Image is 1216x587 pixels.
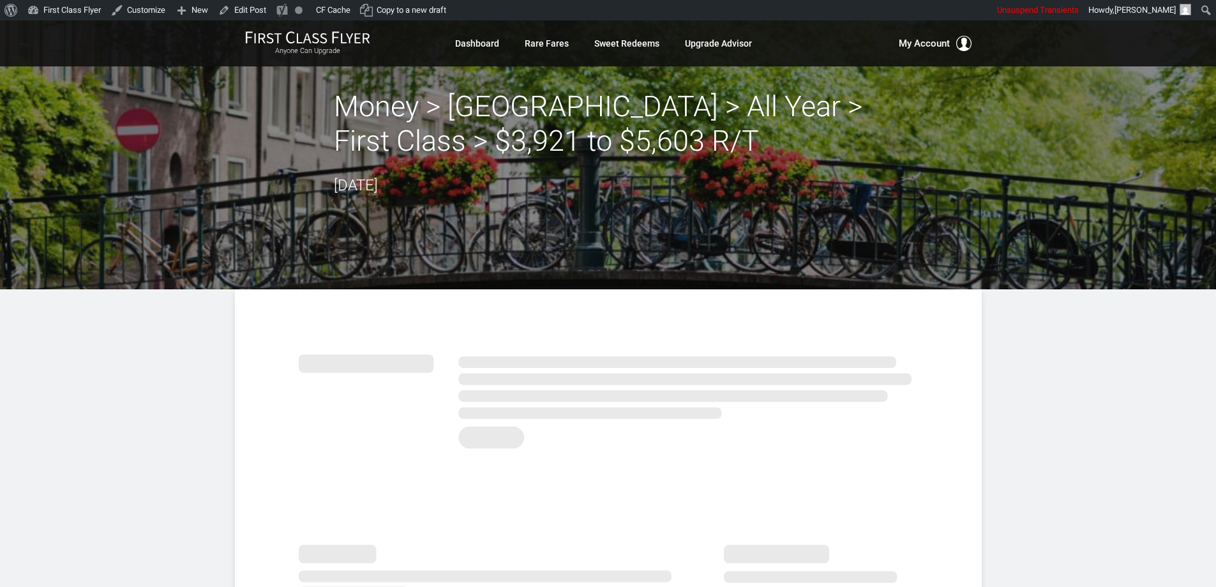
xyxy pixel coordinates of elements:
[685,32,752,55] a: Upgrade Advisor
[899,36,972,51] button: My Account
[245,31,370,56] a: First Class FlyerAnyone Can Upgrade
[455,32,499,55] a: Dashboard
[525,32,569,55] a: Rare Fares
[899,36,950,51] span: My Account
[245,47,370,56] small: Anyone Can Upgrade
[997,5,1079,15] span: Unsuspend Transients
[1115,5,1176,15] span: [PERSON_NAME]
[334,89,883,158] h2: Money > [GEOGRAPHIC_DATA] > All Year > First Class > $3,921 to $5,603 R/T
[334,176,378,194] time: [DATE]
[245,31,370,44] img: First Class Flyer
[594,32,659,55] a: Sweet Redeems
[299,340,918,456] img: summary.svg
